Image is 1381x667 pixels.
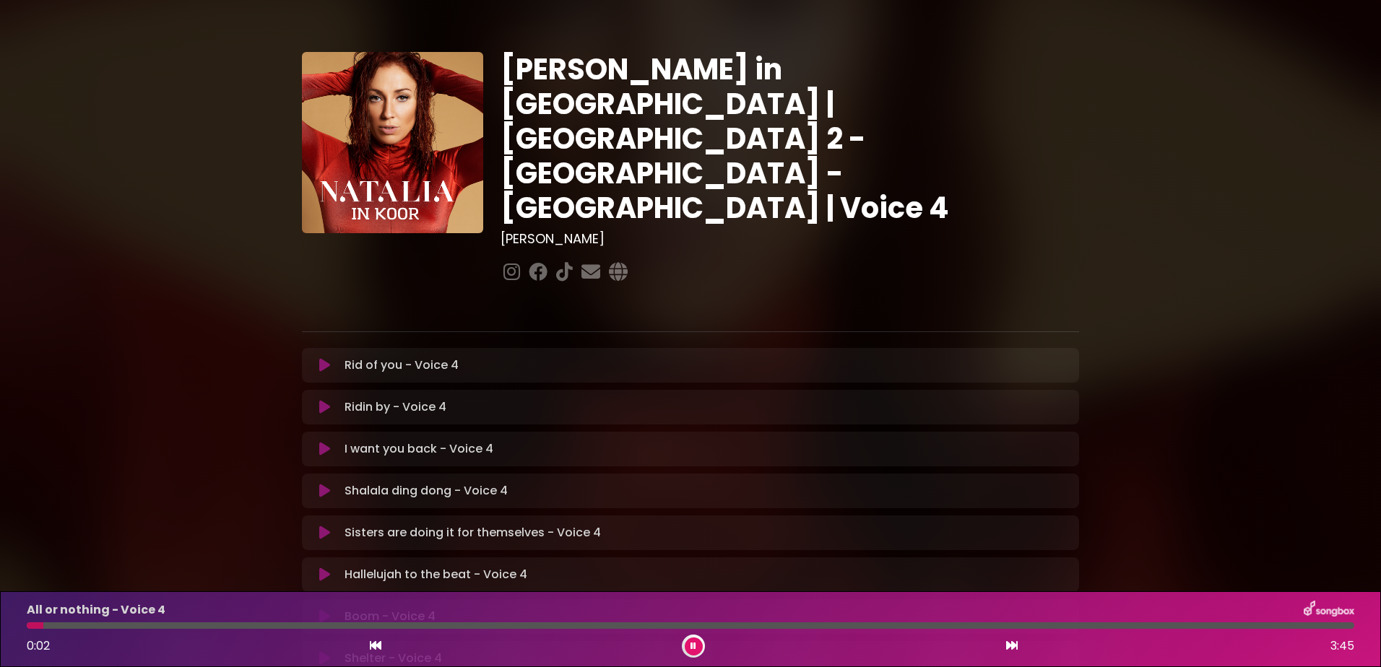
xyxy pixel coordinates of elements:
p: I want you back - Voice 4 [345,440,493,458]
img: YTVS25JmS9CLUqXqkEhs [302,52,483,233]
span: 0:02 [27,637,50,654]
p: Rid of you - Voice 4 [345,357,459,374]
p: Ridin by - Voice 4 [345,398,446,416]
h3: [PERSON_NAME] [501,231,1079,247]
p: All or nothing - Voice 4 [27,601,165,619]
p: Shalala ding dong - Voice 4 [345,482,508,500]
img: songbox-logo-white.png [1304,601,1354,619]
span: 3:45 [1330,637,1354,655]
p: Hallelujah to the beat - Voice 4 [345,566,527,583]
p: Sisters are doing it for themselves - Voice 4 [345,524,601,541]
h1: [PERSON_NAME] in [GEOGRAPHIC_DATA] | [GEOGRAPHIC_DATA] 2 - [GEOGRAPHIC_DATA] - [GEOGRAPHIC_DATA] ... [501,52,1079,225]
